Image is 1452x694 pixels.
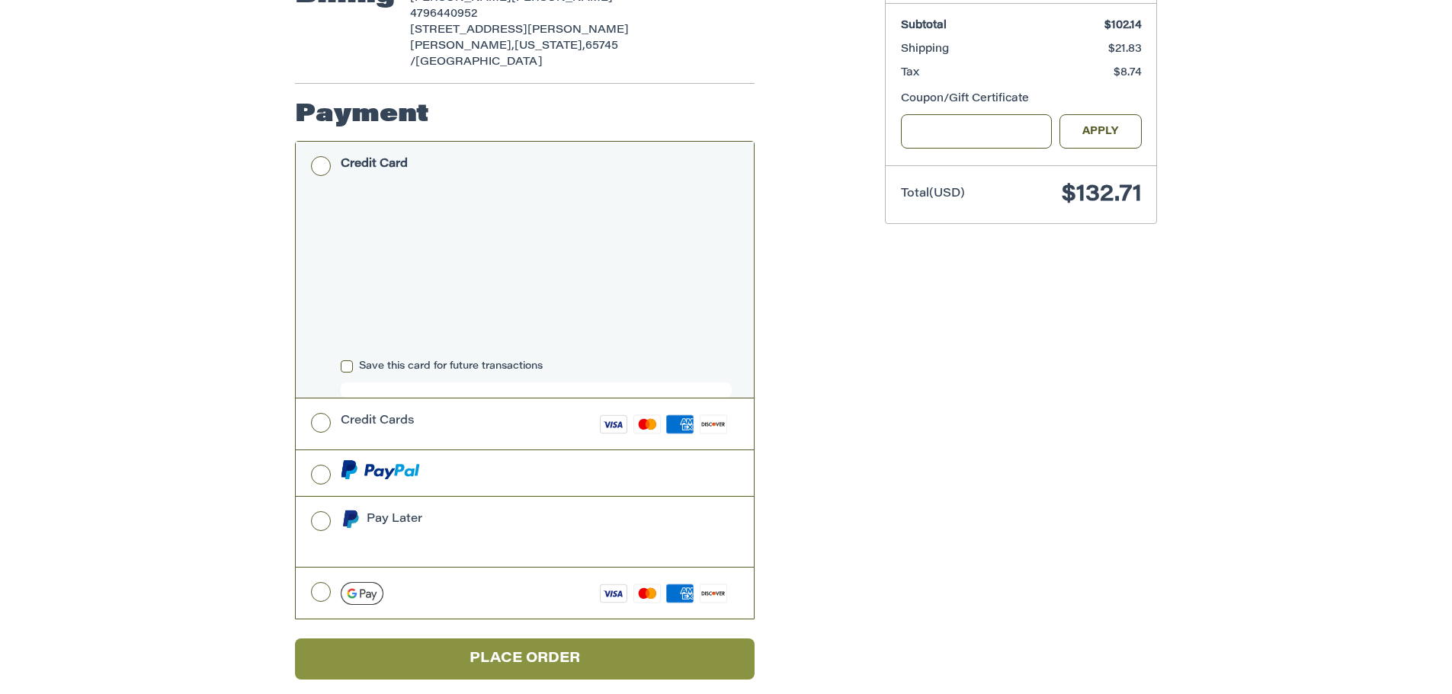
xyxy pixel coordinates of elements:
button: Place Order [295,638,755,680]
span: [GEOGRAPHIC_DATA] [415,57,543,68]
span: [PERSON_NAME], [410,41,514,52]
div: Coupon/Gift Certificate [901,91,1142,107]
span: Subtotal [901,21,947,31]
button: Apply [1059,114,1142,149]
iframe: PayPal Message 1 [341,533,652,547]
h2: Payment [295,100,429,130]
span: [US_STATE], [514,41,585,52]
img: PayPal icon [341,460,420,479]
span: 4796440952 [410,9,477,20]
span: Total (USD) [901,188,965,200]
span: [STREET_ADDRESS][PERSON_NAME] [410,25,629,36]
div: Credit Cards [341,408,415,433]
label: Save this card for future transactions [341,360,732,373]
span: $8.74 [1114,68,1142,78]
img: Pay Later icon [341,510,360,529]
span: 65745 / [410,41,618,68]
div: Credit Card [341,152,408,177]
span: $102.14 [1104,21,1142,31]
input: Gift Certificate or Coupon Code [901,114,1053,149]
span: $21.83 [1108,44,1142,55]
span: Tax [901,68,919,78]
span: Shipping [901,44,949,55]
div: Pay Later [367,507,651,532]
iframe: Secure payment input frame [338,191,735,354]
span: $132.71 [1062,184,1142,206]
img: Google Pay icon [341,582,383,605]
